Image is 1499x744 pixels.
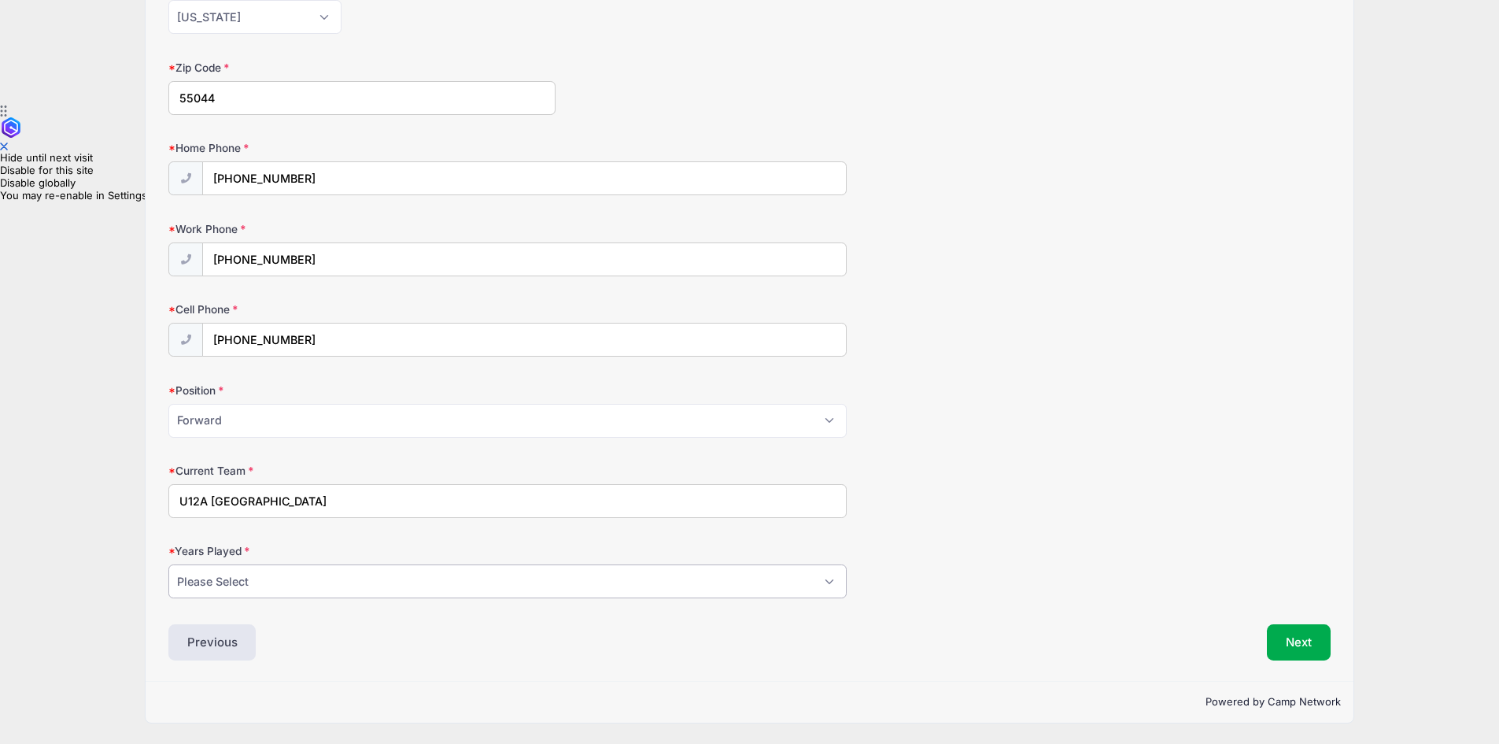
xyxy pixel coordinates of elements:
[168,221,556,237] label: Work Phone
[202,242,846,276] input: (xxx) xxx-xxxx
[202,161,846,195] input: (xxx) xxx-xxxx
[168,302,556,317] label: Cell Phone
[168,140,556,156] label: Home Phone
[158,694,1341,710] p: Powered by Camp Network
[168,624,257,661] button: Previous
[1267,624,1331,661] button: Next
[168,463,556,479] label: Current Team
[168,543,556,559] label: Years Played
[168,81,556,115] input: xxxxx
[168,383,556,398] label: Position
[168,60,556,76] label: Zip Code
[202,323,846,357] input: (xxx) xxx-xxxx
